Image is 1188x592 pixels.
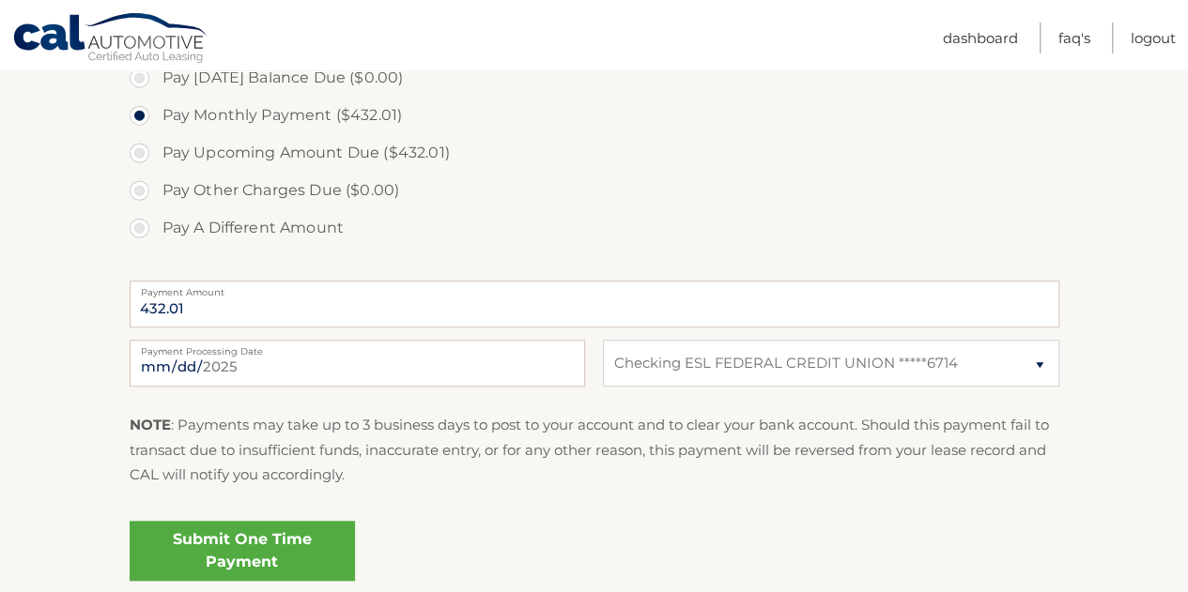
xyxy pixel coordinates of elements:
[130,521,355,581] a: Submit One Time Payment
[12,12,209,67] a: Cal Automotive
[130,340,585,387] input: Payment Date
[130,281,1059,327] input: Payment Amount
[943,23,1018,53] a: Dashboard
[130,209,1059,247] label: Pay A Different Amount
[130,281,1059,296] label: Payment Amount
[130,416,171,433] strong: NOTE
[130,340,585,355] label: Payment Processing Date
[130,97,1059,134] label: Pay Monthly Payment ($432.01)
[1058,23,1090,53] a: FAQ's
[130,59,1059,97] label: Pay [DATE] Balance Due ($0.00)
[130,134,1059,172] label: Pay Upcoming Amount Due ($432.01)
[130,172,1059,209] label: Pay Other Charges Due ($0.00)
[130,413,1059,487] p: : Payments may take up to 3 business days to post to your account and to clear your bank account....
[1131,23,1176,53] a: Logout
